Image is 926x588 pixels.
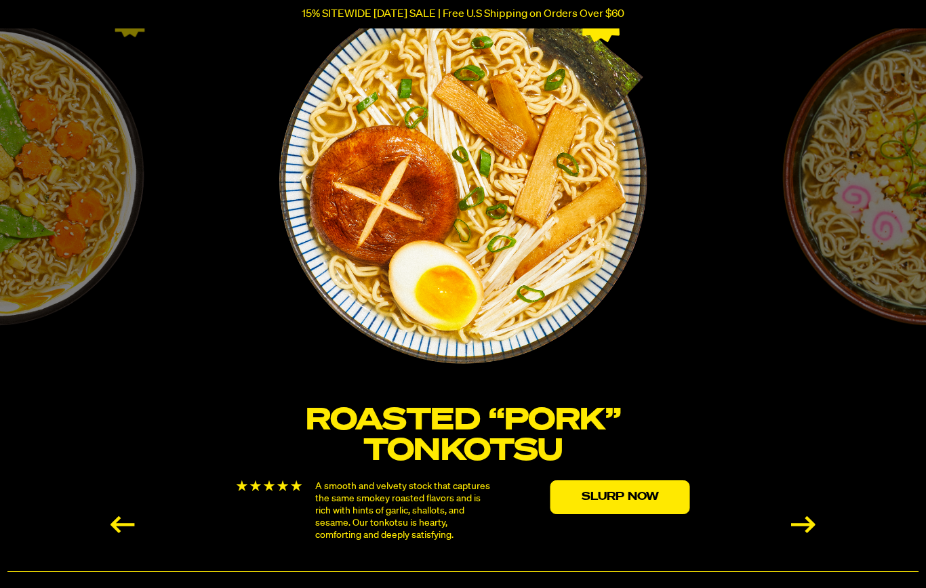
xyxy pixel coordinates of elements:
[302,8,624,20] p: 15% SITEWIDE [DATE] SALE | Free U.S Shipping on Orders Over $60
[228,406,699,467] h3: Roasted “Pork” Tonkotsu
[110,516,135,533] div: Previous slide
[550,480,690,514] a: Slurp Now
[315,480,494,541] p: A smooth and velvety stock that captures the same smokey roasted flavors and is rich with hints o...
[791,516,816,533] div: Next slide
